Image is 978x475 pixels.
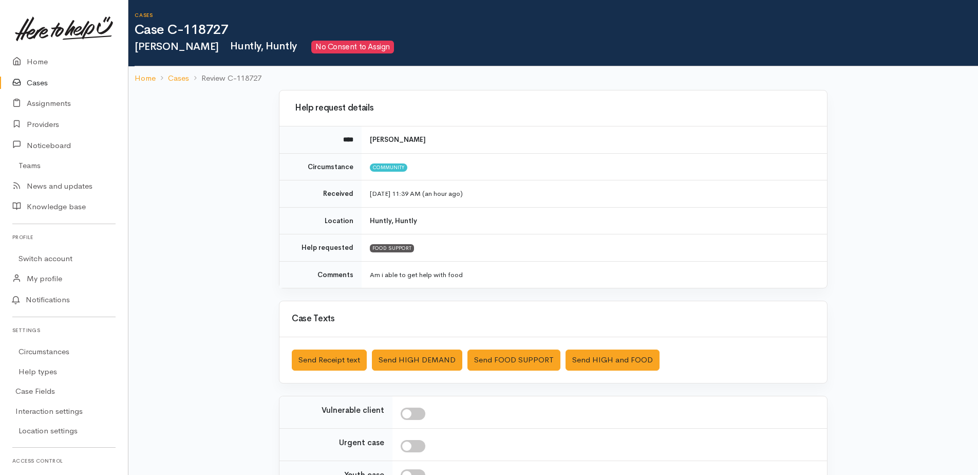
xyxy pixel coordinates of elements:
span: Community [370,163,407,172]
button: Send FOOD SUPPORT [467,350,560,371]
label: Urgent case [339,437,384,449]
button: Send HIGH DEMAND [372,350,462,371]
h6: Cases [135,12,978,18]
li: Review C-118727 [189,72,261,84]
a: Cases [168,72,189,84]
td: Circumstance [279,153,362,180]
td: Comments [279,261,362,288]
td: [DATE] 11:39 AM (an hour ago) [362,180,827,208]
td: Location [279,207,362,234]
h6: Settings [12,323,116,337]
b: [PERSON_NAME] [370,135,426,144]
td: Help requested [279,234,362,262]
span: No Consent to Assign [311,41,393,53]
label: Vulnerable client [322,405,384,416]
td: Received [279,180,362,208]
h3: Help request details [292,103,815,113]
td: Am i able to get help with food [362,261,827,288]
h6: Access control [12,454,116,468]
span: Huntly, Huntly [225,40,297,52]
nav: breadcrumb [128,66,978,90]
button: Send HIGH and FOOD [566,350,660,371]
button: Send Receipt text [292,350,367,371]
h6: Profile [12,230,116,244]
h1: Case C-118727 [135,23,978,38]
h3: Case Texts [292,314,815,324]
b: Huntly, Huntly [370,216,417,225]
div: FOOD SUPPORT [370,244,414,252]
h2: [PERSON_NAME] [135,41,978,53]
a: Home [135,72,156,84]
